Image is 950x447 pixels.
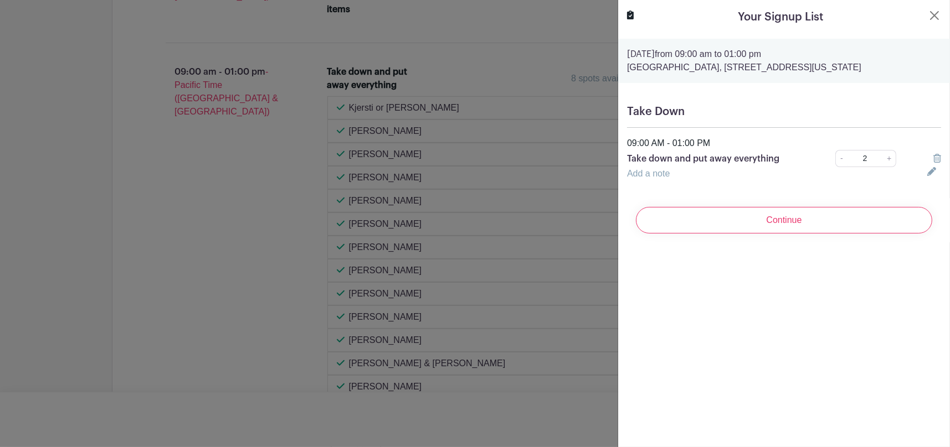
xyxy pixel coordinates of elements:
[738,9,824,25] h5: Your Signup List
[928,9,941,22] button: Close
[627,61,941,74] p: [GEOGRAPHIC_DATA], [STREET_ADDRESS][US_STATE]
[627,169,670,178] a: Add a note
[627,48,941,61] p: from 09:00 am to 01:00 pm
[627,152,805,165] p: Take down and put away everything
[627,50,655,59] strong: [DATE]
[620,137,948,150] div: 09:00 AM - 01:00 PM
[882,150,896,167] a: +
[636,207,932,233] input: Continue
[627,105,941,118] h5: Take Down
[835,150,848,167] a: -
